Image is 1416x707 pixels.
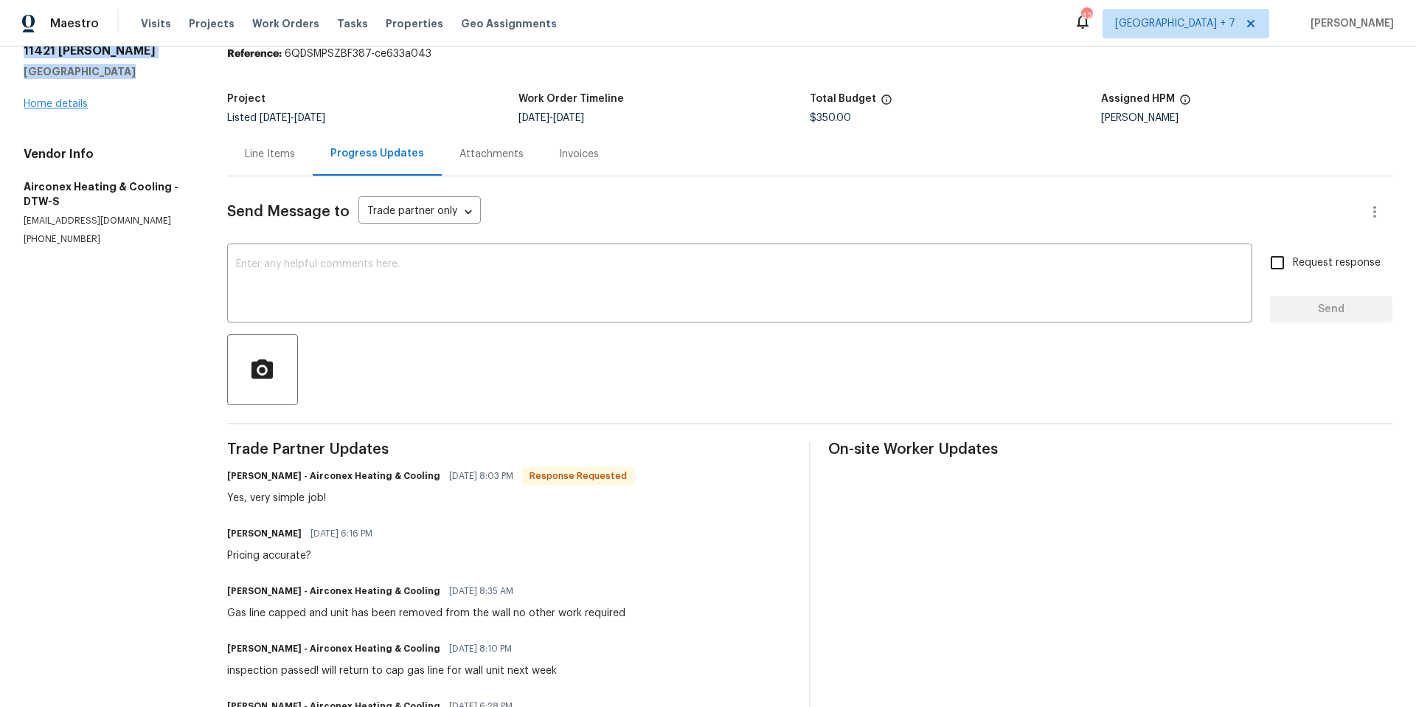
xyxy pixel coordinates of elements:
[518,94,624,104] h5: Work Order Timeline
[24,233,192,246] p: [PHONE_NUMBER]
[1293,255,1381,271] span: Request response
[294,113,325,123] span: [DATE]
[227,548,381,563] div: Pricing accurate?
[518,113,584,123] span: -
[227,491,634,506] div: Yes, very simple job!
[141,16,171,31] span: Visits
[227,46,1392,61] div: 6QDSMPSZBF387-ce633a043
[330,146,424,161] div: Progress Updates
[524,469,633,483] span: Response Requested
[1179,94,1191,113] span: The hpm assigned to this work order.
[245,147,295,162] div: Line Items
[337,18,368,29] span: Tasks
[881,94,892,113] span: The total cost of line items that have been proposed by Opendoor. This sum includes line items th...
[227,49,282,59] b: Reference:
[553,113,584,123] span: [DATE]
[310,526,372,541] span: [DATE] 6:16 PM
[24,44,192,58] h2: 11421 [PERSON_NAME]
[24,215,192,227] p: [EMAIL_ADDRESS][DOMAIN_NAME]
[227,526,302,541] h6: [PERSON_NAME]
[1101,94,1175,104] h5: Assigned HPM
[260,113,325,123] span: -
[449,584,513,599] span: [DATE] 8:35 AM
[1115,16,1235,31] span: [GEOGRAPHIC_DATA] + 7
[810,94,876,104] h5: Total Budget
[358,200,481,224] div: Trade partner only
[459,147,524,162] div: Attachments
[559,147,599,162] div: Invoices
[24,179,192,209] h5: Airconex Heating & Cooling - DTW-S
[252,16,319,31] span: Work Orders
[227,113,325,123] span: Listed
[227,94,265,104] h5: Project
[260,113,291,123] span: [DATE]
[227,663,557,678] div: inspection passed! will return to cap gas line for wall unit next week
[449,641,512,656] span: [DATE] 8:10 PM
[227,442,791,457] span: Trade Partner Updates
[189,16,235,31] span: Projects
[227,469,440,483] h6: [PERSON_NAME] - Airconex Heating & Cooling
[1305,16,1394,31] span: [PERSON_NAME]
[386,16,443,31] span: Properties
[828,442,1392,457] span: On-site Worker Updates
[518,113,549,123] span: [DATE]
[461,16,557,31] span: Geo Assignments
[24,99,88,109] a: Home details
[1101,113,1392,123] div: [PERSON_NAME]
[810,113,851,123] span: $350.00
[1081,9,1091,24] div: 42
[449,469,513,483] span: [DATE] 8:03 PM
[227,606,625,621] div: Gas line capped and unit has been removed from the wall no other work required
[227,584,440,599] h6: [PERSON_NAME] - Airconex Heating & Cooling
[227,641,440,656] h6: [PERSON_NAME] - Airconex Heating & Cooling
[227,204,350,219] span: Send Message to
[24,64,192,79] h5: [GEOGRAPHIC_DATA]
[50,16,99,31] span: Maestro
[24,147,192,162] h4: Vendor Info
